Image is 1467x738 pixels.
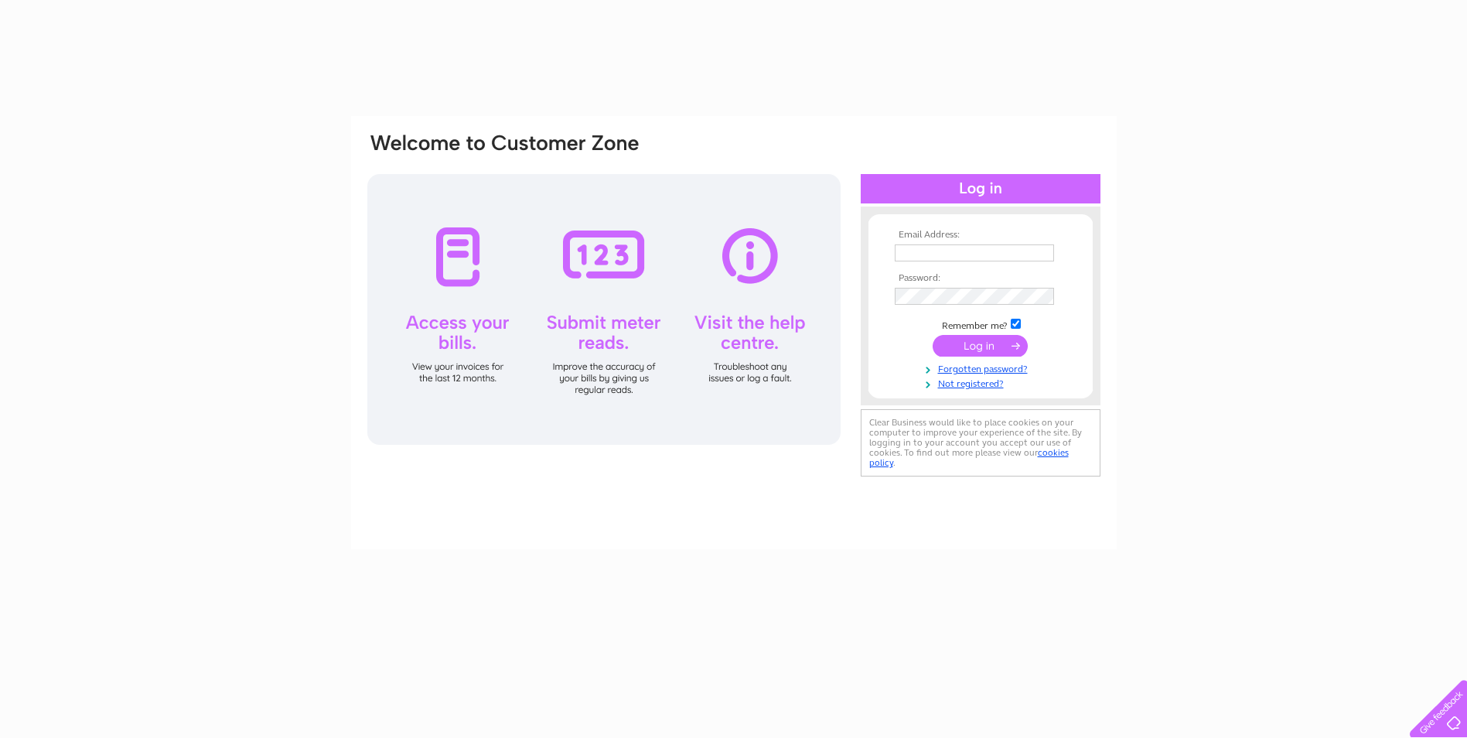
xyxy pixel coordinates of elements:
[861,409,1100,477] div: Clear Business would like to place cookies on your computer to improve your experience of the sit...
[891,316,1070,332] td: Remember me?
[891,273,1070,284] th: Password:
[869,447,1069,468] a: cookies policy
[895,375,1070,390] a: Not registered?
[933,335,1028,357] input: Submit
[895,360,1070,375] a: Forgotten password?
[891,230,1070,241] th: Email Address:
